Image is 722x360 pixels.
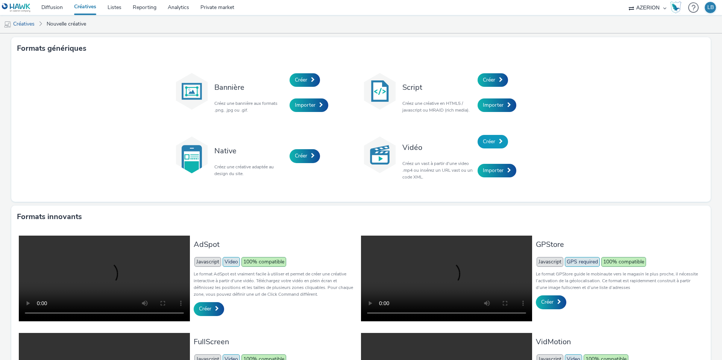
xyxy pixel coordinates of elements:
[295,101,315,109] span: Importer
[290,98,328,112] a: Importer
[290,149,320,163] a: Créer
[4,21,11,28] img: mobile
[17,211,82,222] h3: Formats innovants
[290,73,320,87] a: Créer
[214,82,286,92] h3: Bannière
[241,257,286,267] span: 100% compatible
[536,295,566,309] a: Créer
[541,298,554,306] span: Créer
[194,337,357,347] h3: FullScreen
[670,2,684,14] a: Hawk Academy
[483,167,504,174] span: Importer
[536,271,699,291] p: Le format GPStore guide le mobinaute vers le magasin le plus proche, il nécessite l’activation de...
[601,257,646,267] span: 100% compatible
[670,2,681,14] img: Hawk Academy
[223,257,240,267] span: Video
[214,100,286,113] p: Créez une bannière aux formats .png, .jpg ou .gif.
[214,163,286,177] p: Créez une créative adaptée au design du site.
[402,160,474,180] p: Créez un vast à partir d'une video .mp4 ou insérez un URL vast ou un code XML.
[707,2,714,13] div: LB
[536,337,699,347] h3: VidMotion
[402,100,474,113] p: Créez une créative en HTML5 / javascript ou MRAID (rich media).
[173,136,211,174] img: native.svg
[17,43,86,54] h3: Formats génériques
[565,257,600,267] span: GPS required
[194,271,357,298] p: Le format AdSpot est vraiment facile à utiliser et permet de créer une créative interactive à par...
[483,76,495,83] span: Créer
[214,146,286,156] h3: Native
[478,164,516,177] a: Importer
[478,98,516,112] a: Importer
[536,239,699,250] h3: GPStore
[173,73,211,110] img: banner.svg
[537,257,563,267] span: Javascript
[199,305,211,312] span: Créer
[194,239,357,250] h3: AdSpot
[295,152,307,159] span: Créer
[483,138,495,145] span: Créer
[361,136,399,174] img: video.svg
[194,302,224,316] a: Créer
[43,15,90,33] a: Nouvelle créative
[483,101,504,109] span: Importer
[402,82,474,92] h3: Script
[361,73,399,110] img: code.svg
[194,257,221,267] span: Javascript
[478,73,508,87] a: Créer
[402,142,474,153] h3: Vidéo
[295,76,307,83] span: Créer
[478,135,508,148] a: Créer
[2,3,31,12] img: undefined Logo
